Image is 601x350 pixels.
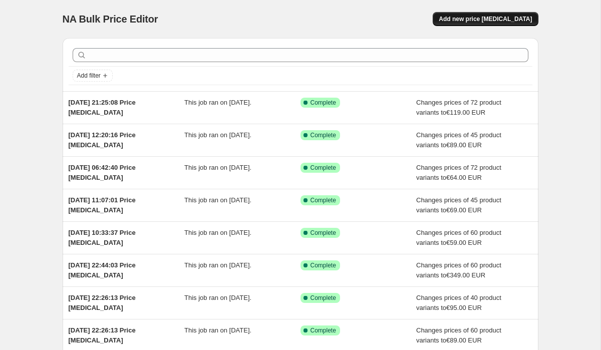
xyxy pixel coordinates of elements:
[184,164,251,171] span: This job ran on [DATE].
[69,196,136,214] span: [DATE] 11:07:01 Price [MEDICAL_DATA]
[433,12,538,26] button: Add new price [MEDICAL_DATA]
[69,164,136,181] span: [DATE] 06:42:40 Price [MEDICAL_DATA]
[184,261,251,269] span: This job ran on [DATE].
[63,14,158,25] span: NA Bulk Price Editor
[69,261,136,279] span: [DATE] 22:44:03 Price [MEDICAL_DATA]
[184,294,251,301] span: This job ran on [DATE].
[416,99,501,116] span: Changes prices of 72 product variants to
[69,229,136,246] span: [DATE] 10:33:37 Price [MEDICAL_DATA]
[446,239,482,246] span: €59.00 EUR
[311,294,336,302] span: Complete
[184,326,251,334] span: This job ran on [DATE].
[416,294,501,311] span: Changes prices of 40 product variants to
[416,229,501,246] span: Changes prices of 60 product variants to
[311,196,336,204] span: Complete
[184,99,251,106] span: This job ran on [DATE].
[311,164,336,172] span: Complete
[416,131,501,149] span: Changes prices of 45 product variants to
[77,72,101,80] span: Add filter
[446,271,485,279] span: €349.00 EUR
[446,109,485,116] span: €119.00 EUR
[439,15,532,23] span: Add new price [MEDICAL_DATA]
[416,196,501,214] span: Changes prices of 45 product variants to
[416,164,501,181] span: Changes prices of 72 product variants to
[69,326,136,344] span: [DATE] 22:26:13 Price [MEDICAL_DATA]
[311,99,336,107] span: Complete
[446,304,482,311] span: €95.00 EUR
[184,229,251,236] span: This job ran on [DATE].
[69,131,136,149] span: [DATE] 12:20:16 Price [MEDICAL_DATA]
[73,70,113,82] button: Add filter
[416,326,501,344] span: Changes prices of 60 product variants to
[184,196,251,204] span: This job ran on [DATE].
[416,261,501,279] span: Changes prices of 60 product variants to
[446,206,482,214] span: €69.00 EUR
[311,131,336,139] span: Complete
[446,141,482,149] span: €89.00 EUR
[184,131,251,139] span: This job ran on [DATE].
[311,229,336,237] span: Complete
[446,174,482,181] span: €64.00 EUR
[69,99,136,116] span: [DATE] 21:25:08 Price [MEDICAL_DATA]
[311,326,336,334] span: Complete
[311,261,336,269] span: Complete
[69,294,136,311] span: [DATE] 22:26:13 Price [MEDICAL_DATA]
[446,336,482,344] span: €89.00 EUR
